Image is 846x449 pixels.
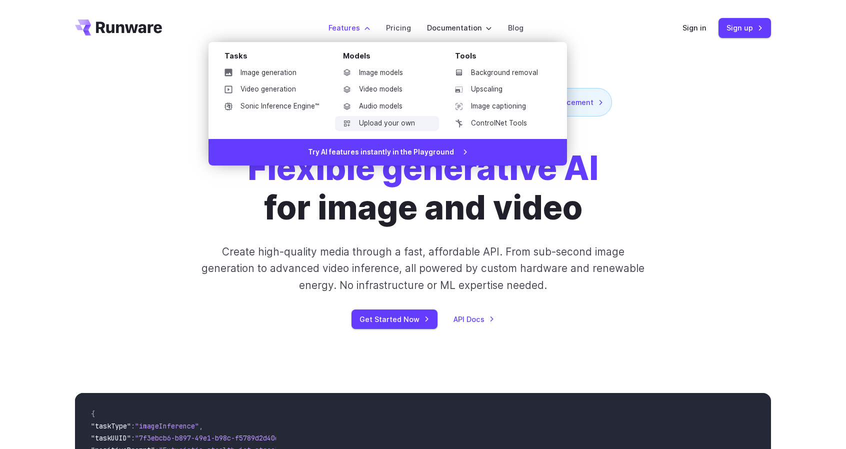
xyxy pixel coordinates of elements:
[447,65,551,80] a: Background removal
[682,22,706,33] a: Sign in
[427,22,492,33] label: Documentation
[135,421,199,430] span: "imageInference"
[216,99,327,114] a: Sonic Inference Engine™
[200,243,646,293] p: Create high-quality media through a fast, affordable API. From sub-second image generation to adv...
[224,50,327,65] div: Tasks
[247,148,598,227] h1: for image and video
[208,139,567,166] a: Try AI features instantly in the Playground
[335,82,439,97] a: Video models
[447,82,551,97] a: Upscaling
[131,421,135,430] span: :
[718,18,771,37] a: Sign up
[453,313,494,325] a: API Docs
[447,116,551,131] a: ControlNet Tools
[216,82,327,97] a: Video generation
[455,50,551,65] div: Tools
[91,433,131,442] span: "taskUUID"
[91,421,131,430] span: "taskType"
[216,65,327,80] a: Image generation
[199,421,203,430] span: ,
[335,65,439,80] a: Image models
[131,433,135,442] span: :
[328,22,370,33] label: Features
[75,19,162,35] a: Go to /
[135,433,287,442] span: "7f3ebcb6-b897-49e1-b98c-f5789d2d40d7"
[335,116,439,131] a: Upload your own
[247,148,598,188] strong: Flexible generative AI
[386,22,411,33] a: Pricing
[508,22,523,33] a: Blog
[343,50,439,65] div: Models
[351,309,437,329] a: Get Started Now
[447,99,551,114] a: Image captioning
[335,99,439,114] a: Audio models
[91,409,95,418] span: {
